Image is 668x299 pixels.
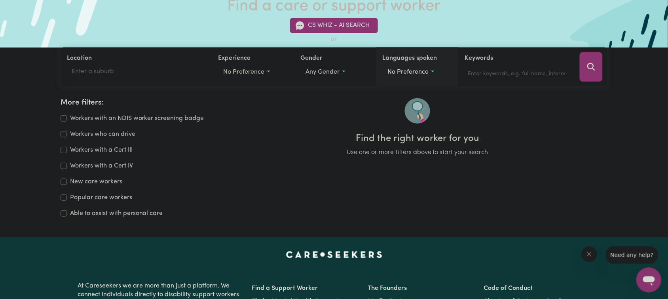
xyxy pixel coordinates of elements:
label: Gender [300,54,323,65]
button: Worker experience options [218,65,288,80]
button: Worker gender preference [300,65,370,80]
label: Experience [218,54,251,65]
label: Able to assist with personal care [70,209,163,218]
a: Code of Conduct [484,285,533,291]
input: Enter keywords, e.g. full name, interests [465,68,569,80]
h2: Find the right worker for you [228,133,608,145]
a: The Founders [368,285,407,291]
span: No preference [388,69,429,76]
label: Popular care workers [70,193,132,202]
label: Workers with an NDIS worker screening badge [70,114,204,123]
span: Any gender [306,69,340,76]
label: Workers who can drive [70,130,135,139]
h2: More filters: [61,98,218,107]
label: Location [67,54,92,65]
div: or [61,35,608,44]
label: Languages spoken [383,54,437,65]
p: Use one or more filters above to start your search [228,148,608,157]
iframe: Close message [581,246,599,264]
button: CS Whiz - AI Search [290,18,378,33]
input: Enter a suburb [67,65,206,79]
button: Worker language preferences [383,65,452,80]
a: Careseekers home page [286,251,382,258]
a: Find a Support Worker [252,285,318,291]
iframe: Message from company [602,246,662,264]
button: Search [580,52,603,82]
label: Workers with a Cert IV [70,161,133,171]
label: Workers with a Cert III [70,145,133,155]
iframe: Button to launch messaging window [636,267,662,293]
label: New care workers [70,177,122,187]
span: No preference [224,69,265,76]
label: Keywords [465,54,493,65]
